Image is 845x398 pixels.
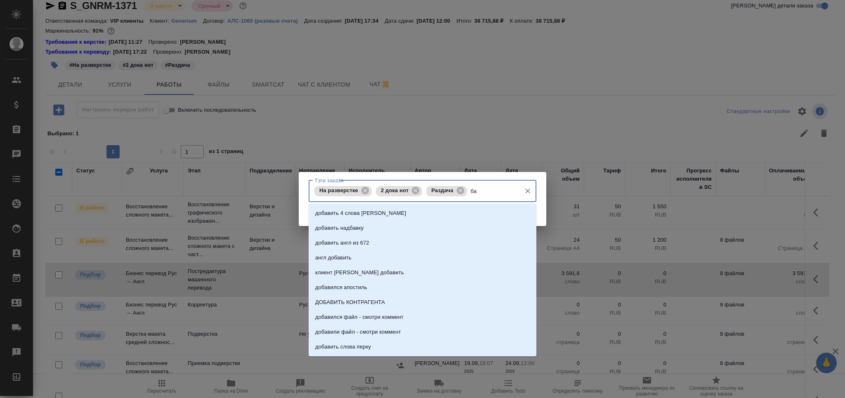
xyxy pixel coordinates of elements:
span: 2 дока нот [376,187,413,193]
p: добавить англ из 672 [315,239,369,247]
p: добавить надбавку [315,224,363,232]
p: добавить слова перку [315,343,371,351]
span: На разверстке [314,187,363,193]
p: добавить 4 слова [PERSON_NAME] [315,209,406,217]
div: 2 дока нот [376,186,422,196]
p: добавился файл - смотри коммент [315,313,404,321]
button: Очистить [522,185,533,197]
p: ДОБАВИТЬ КОНТРАГЕНТА [315,298,385,306]
p: англ добавить [315,254,352,262]
div: Раздача [426,186,467,196]
div: На разверстке [314,186,372,196]
p: добавился апостиль [315,283,367,292]
span: Раздача [426,187,458,193]
p: добавили файл - смотри коммент [315,328,401,336]
p: клиент [PERSON_NAME] добавить [315,268,404,277]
